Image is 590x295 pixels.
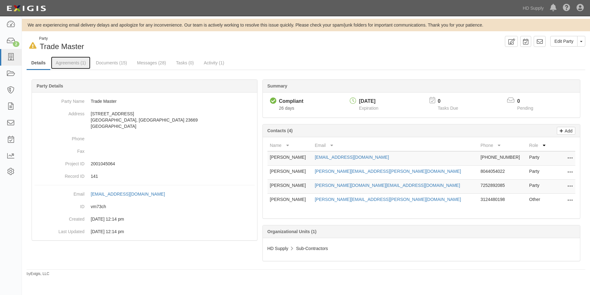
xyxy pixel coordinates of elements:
b: Party Details [37,83,63,88]
span: Tasks Due [438,106,458,111]
a: Edit Party [550,36,577,47]
a: [EMAIL_ADDRESS][DOMAIN_NAME] [91,192,172,197]
a: [PERSON_NAME][DOMAIN_NAME][EMAIL_ADDRESS][DOMAIN_NAME] [315,183,460,188]
p: 0 [438,98,466,105]
td: [PERSON_NAME] [267,180,313,194]
td: 8044054022 [478,166,527,180]
a: Exigis, LLC [31,272,49,276]
a: [PERSON_NAME][EMAIL_ADDRESS][PERSON_NAME][DOMAIN_NAME] [315,169,461,174]
p: Add [563,127,572,134]
dt: Last Updated [34,225,84,235]
div: [EMAIL_ADDRESS][DOMAIN_NAME] [91,191,165,197]
td: Party [527,180,550,194]
p: 141 [91,173,255,179]
th: Name [267,140,313,151]
a: Add [557,127,575,135]
b: Summary [267,83,287,88]
div: Trade Master [27,36,301,52]
a: Activity (1) [199,57,229,69]
dt: Phone [34,132,84,142]
td: [PERSON_NAME] [267,166,313,180]
td: Party [527,166,550,180]
div: 2 [13,41,19,47]
a: Documents (15) [91,57,132,69]
td: Party [527,151,550,166]
td: [PERSON_NAME] [267,151,313,166]
span: Pending [517,106,533,111]
a: [PERSON_NAME][EMAIL_ADDRESS][PERSON_NAME][DOMAIN_NAME] [315,197,461,202]
a: Details [27,57,50,70]
span: Since 07/23/2025 [279,106,294,111]
a: Messages (28) [132,57,171,69]
i: Compliant [270,98,277,104]
th: Email [312,140,478,151]
dd: 12/22/2023 12:14 pm [34,213,255,225]
dt: Project ID [34,157,84,167]
a: [EMAIL_ADDRESS][DOMAIN_NAME] [315,155,389,160]
td: [PHONE_NUMBER] [478,151,527,166]
dd: vm73ch [34,200,255,213]
a: HD Supply [520,2,547,14]
dd: 12/22/2023 12:14 pm [34,225,255,238]
span: Sub-Contractors [296,246,328,251]
div: We are experiencing email delivery delays and apologize for any inconvenience. Our team is active... [22,22,590,28]
a: Tasks (0) [171,57,199,69]
th: Role [527,140,550,151]
dt: Created [34,213,84,222]
a: Agreements (1) [51,57,90,69]
dd: Trade Master [34,95,255,107]
td: 3124480198 [478,194,527,208]
dd: [STREET_ADDRESS] [GEOGRAPHIC_DATA], [GEOGRAPHIC_DATA] 23669 [GEOGRAPHIC_DATA] [34,107,255,132]
div: Party [39,36,84,41]
div: Compliant [279,98,303,105]
dt: Record ID [34,170,84,179]
small: by [27,271,49,277]
td: 7252892085 [478,180,527,194]
b: Contacts (4) [267,128,293,133]
span: Expiration [359,106,378,111]
i: Help Center - Complianz [563,4,570,12]
div: [DATE] [359,98,378,105]
dt: Email [34,188,84,197]
dt: ID [34,200,84,210]
td: Other [527,194,550,208]
dt: Address [34,107,84,117]
span: HD Supply [267,246,288,251]
td: [PERSON_NAME] [267,194,313,208]
th: Phone [478,140,527,151]
dt: Fax [34,145,84,154]
i: In Default since 08/13/2025 [29,42,37,49]
b: Organizational Units (1) [267,229,317,234]
img: logo-5460c22ac91f19d4615b14bd174203de0afe785f0fc80cf4dbbc73dc1793850b.png [5,3,48,14]
p: 2001045064 [91,161,255,167]
span: Trade Master [40,42,84,51]
p: 0 [517,98,541,105]
dt: Party Name [34,95,84,104]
